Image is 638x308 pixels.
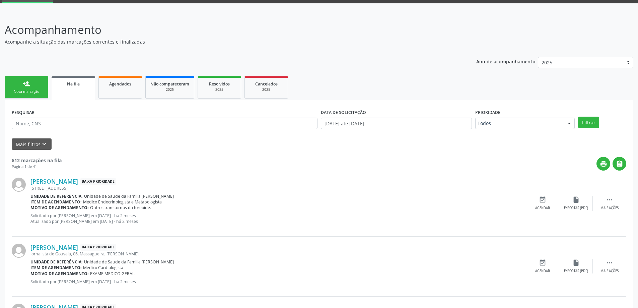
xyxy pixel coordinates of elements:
[12,164,62,170] div: Página 1 de 41
[12,138,52,150] button: Mais filtroskeyboard_arrow_down
[30,185,526,191] div: [STREET_ADDRESS]
[535,206,550,210] div: Agendar
[90,271,135,276] span: EXAME MEDICO GERAL.
[23,80,30,87] div: person_add
[321,107,366,118] label: DATA DE SOLICITAÇÃO
[30,279,526,285] p: Solicitado por [PERSON_NAME] em [DATE] - há 2 meses
[30,271,89,276] b: Motivo de agendamento:
[475,107,500,118] label: Prioridade
[12,157,62,164] strong: 612 marcações na fila
[12,244,26,258] img: img
[539,196,546,203] i: event_available
[572,196,580,203] i: insert_drive_file
[30,251,526,257] div: Jornalista de Gouveia, 06, Massagueira, [PERSON_NAME]
[250,87,283,92] div: 2025
[12,118,317,129] input: Nome, CNS
[606,196,613,203] i: 
[150,87,189,92] div: 2025
[600,160,607,168] i: print
[80,178,116,185] span: Baixa Prioridade
[150,81,189,87] span: Não compareceram
[30,205,89,210] b: Motivo de agendamento:
[84,259,174,265] span: Unidade de Saude da Familia [PERSON_NAME]
[83,199,162,205] span: Médico Endocrinologista e Metabologista
[67,81,80,87] span: Na fila
[321,118,472,129] input: Selecione um intervalo
[613,157,626,171] button: 
[84,193,174,199] span: Unidade de Saude da Familia [PERSON_NAME]
[30,244,78,251] a: [PERSON_NAME]
[30,193,83,199] b: Unidade de referência:
[41,140,48,148] i: keyboard_arrow_down
[535,269,550,273] div: Agendar
[616,160,623,168] i: 
[209,81,230,87] span: Resolvidos
[203,87,236,92] div: 2025
[255,81,278,87] span: Cancelados
[30,178,78,185] a: [PERSON_NAME]
[572,259,580,266] i: insert_drive_file
[12,107,34,118] label: PESQUISAR
[83,265,123,270] span: Médico Cardiologista
[5,38,445,45] p: Acompanhe a situação das marcações correntes e finalizadas
[5,21,445,38] p: Acompanhamento
[30,259,83,265] b: Unidade de referência:
[80,244,116,251] span: Baixa Prioridade
[600,206,619,210] div: Mais ações
[600,269,619,273] div: Mais ações
[109,81,131,87] span: Agendados
[30,213,526,224] p: Solicitado por [PERSON_NAME] em [DATE] - há 2 meses Atualizado por [PERSON_NAME] em [DATE] - há 2...
[478,120,561,127] span: Todos
[10,89,43,94] div: Nova marcação
[476,57,536,65] p: Ano de acompanhamento
[578,117,599,128] button: Filtrar
[90,205,151,210] span: Outros transtornos da toreóide.
[30,199,82,205] b: Item de agendamento:
[30,265,82,270] b: Item de agendamento:
[564,269,588,273] div: Exportar (PDF)
[606,259,613,266] i: 
[539,259,546,266] i: event_available
[596,157,610,171] button: print
[12,178,26,192] img: img
[564,206,588,210] div: Exportar (PDF)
